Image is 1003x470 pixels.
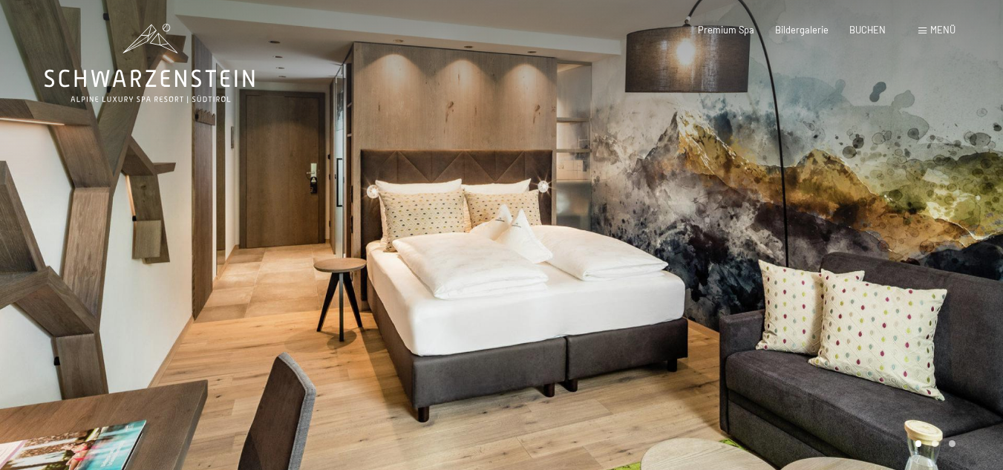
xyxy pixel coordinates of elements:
span: Menü [930,24,955,36]
a: Bildergalerie [775,24,829,36]
a: BUCHEN [849,24,886,36]
a: Premium Spa [698,24,754,36]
